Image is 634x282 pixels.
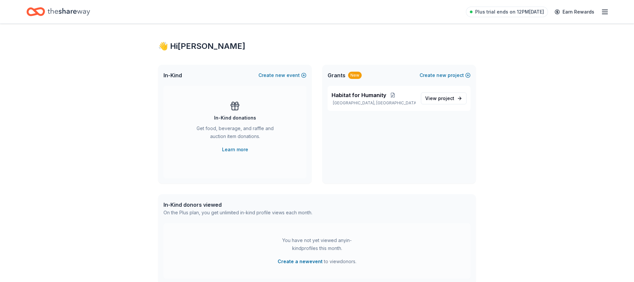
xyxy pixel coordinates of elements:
[275,71,285,79] span: new
[278,258,356,265] span: to view donors .
[348,72,362,79] div: New
[420,71,471,79] button: Createnewproject
[475,8,544,16] span: Plus trial ends on 12PM[DATE]
[551,6,598,18] a: Earn Rewards
[26,4,90,19] a: Home
[332,91,386,99] span: Habitat for Humanity
[421,92,467,104] a: View project
[158,41,476,52] div: 👋 Hi [PERSON_NAME]
[466,7,548,17] a: Plus trial ends on 12PM[DATE]
[425,94,454,102] span: View
[222,146,248,154] a: Learn more
[332,100,416,106] p: [GEOGRAPHIC_DATA], [GEOGRAPHIC_DATA]
[214,114,256,122] div: In-Kind donations
[163,201,312,209] div: In-Kind donors viewed
[278,258,323,265] button: Create a newevent
[163,209,312,217] div: On the Plus plan, you get unlimited in-kind profile views each month.
[436,71,446,79] span: new
[163,71,182,79] span: In-Kind
[258,71,306,79] button: Createnewevent
[328,71,345,79] span: Grants
[438,95,454,101] span: project
[190,124,280,143] div: Get food, beverage, and raffle and auction item donations.
[276,236,358,252] div: You have not yet viewed any in-kind profiles this month.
